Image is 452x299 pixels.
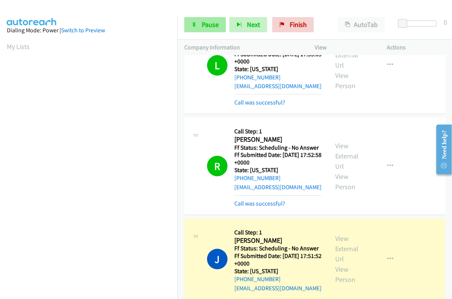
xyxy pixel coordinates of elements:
[234,151,322,166] h5: Ff Submitted Date: [DATE] 17:52:58 +0000
[234,99,285,106] a: Call was successful?
[272,17,314,32] a: Finish
[207,156,228,176] h1: R
[335,172,355,191] a: View Person
[335,141,358,171] a: View External Url
[7,42,30,51] a: My Lists
[234,128,322,135] h5: Call Step: 1
[234,200,285,207] a: Call was successful?
[234,74,281,81] a: [PHONE_NUMBER]
[229,17,267,32] button: Next
[184,17,226,32] a: Pause
[234,275,281,283] a: [PHONE_NUMBER]
[61,27,105,34] a: Switch to Preview
[234,285,322,292] a: [EMAIL_ADDRESS][DOMAIN_NAME]
[335,265,355,284] a: View Person
[247,20,260,29] span: Next
[207,249,228,269] h1: J
[234,166,322,174] h5: State: [US_STATE]
[234,65,322,73] h5: State: [US_STATE]
[234,245,322,252] h5: Ff Status: Scheduling - No Answer
[402,21,437,27] div: Delay between calls (in seconds)
[234,229,322,236] h5: Call Step: 1
[338,17,385,32] button: AutoTab
[234,174,281,182] a: [PHONE_NUMBER]
[234,82,322,90] a: [EMAIL_ADDRESS][DOMAIN_NAME]
[290,20,307,29] span: Finish
[234,144,322,152] h5: Ff Status: Scheduling - No Answer
[430,119,452,180] iframe: Resource Center
[234,267,322,275] h5: State: [US_STATE]
[444,17,447,27] div: 0
[184,43,301,52] p: Company Information
[207,55,228,76] h1: L
[335,234,358,263] a: View External Url
[7,26,171,35] div: Dialing Mode: Power |
[234,51,322,65] h5: Ff Submitted Date: [DATE] 17:55:03 +0000
[234,252,322,267] h5: Ff Submitted Date: [DATE] 17:51:52 +0000
[202,20,219,29] span: Pause
[234,236,322,245] h2: [PERSON_NAME]
[234,135,322,144] h2: [PERSON_NAME]
[387,43,445,52] p: Actions
[234,184,322,191] a: [EMAIL_ADDRESS][DOMAIN_NAME]
[315,43,373,52] p: View
[335,71,355,90] a: View Person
